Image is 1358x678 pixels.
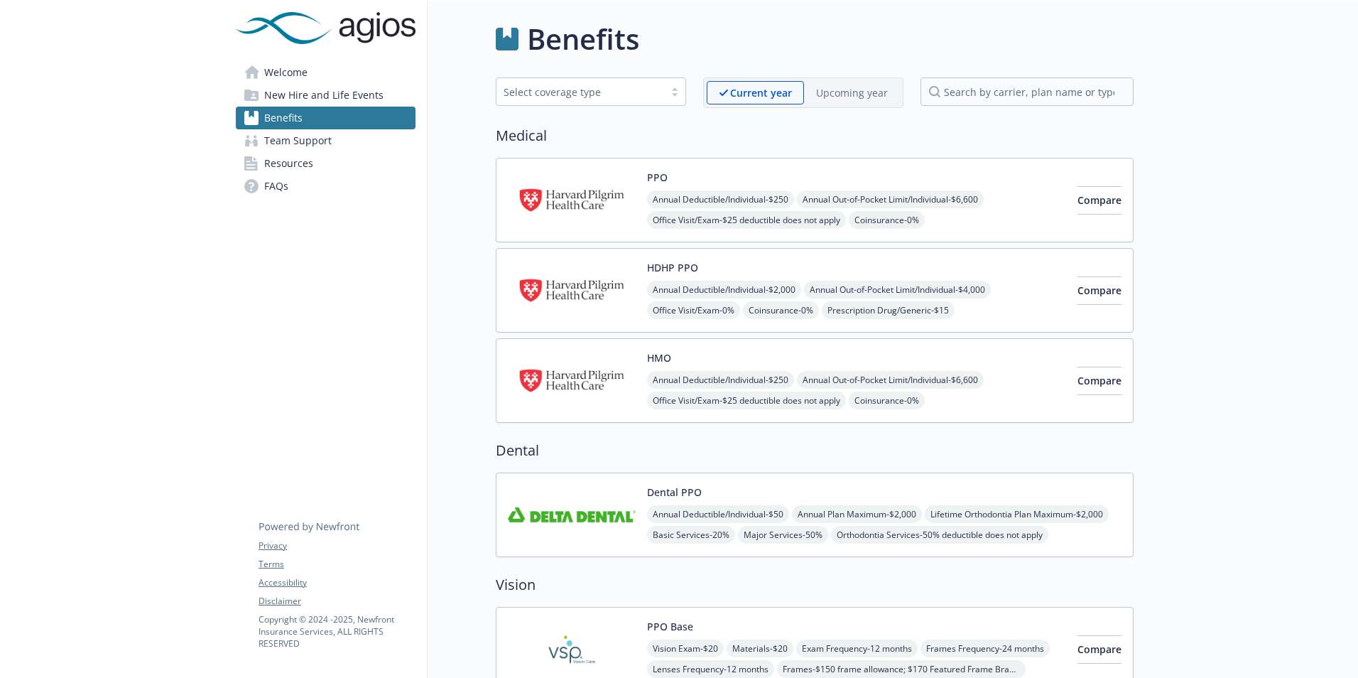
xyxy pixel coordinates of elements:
h1: Benefits [527,18,639,60]
span: Basic Services - 20% [647,526,735,544]
span: Annual Deductible/Individual - $2,000 [647,281,801,298]
span: Compare [1077,193,1121,207]
span: Major Services - 50% [738,526,828,544]
span: Compare [1077,374,1121,387]
button: Dental PPO [647,485,702,500]
h2: Vision [496,574,1134,596]
button: PPO Base [647,619,693,634]
span: Annual Out-of-Pocket Limit/Individual - $6,600 [797,371,984,389]
span: Annual Deductible/Individual - $50 [647,505,789,523]
span: Compare [1077,642,1121,656]
a: Disclaimer [259,595,415,608]
span: Annual Deductible/Individual - $250 [647,190,794,208]
span: Annual Out-of-Pocket Limit/Individual - $6,600 [797,190,984,208]
span: Prescription Drug/Generic - $15 [822,301,955,319]
button: PPO [647,170,668,185]
p: Current year [730,85,792,100]
span: New Hire and Life Events [264,84,384,107]
div: Select coverage type [504,85,657,99]
span: Team Support [264,129,332,152]
p: Upcoming year [816,85,888,100]
button: Compare [1077,276,1121,305]
span: Orthodontia Services - 50% deductible does not apply [831,526,1048,544]
span: Office Visit/Exam - 0% [647,301,740,319]
h2: Medical [496,125,1134,146]
span: Compare [1077,284,1121,297]
span: Coinsurance - 0% [849,392,925,409]
h2: Dental [496,440,1134,461]
span: Coinsurance - 0% [743,301,819,319]
img: Harvard Pilgrim Health Care carrier logo [508,260,636,321]
a: Terms [259,558,415,571]
p: Copyright © 2024 - 2025 , Newfront Insurance Services, ALL RIGHTS RESERVED [259,613,415,650]
span: Benefits [264,107,303,129]
span: Coinsurance - 0% [849,211,925,229]
a: Resources [236,152,415,175]
a: Accessibility [259,576,415,589]
span: Frames - $150 frame allowance; $170 Featured Frame Brands allowance; 20% savings on the amount ov... [777,660,1026,678]
span: Vision Exam - $20 [647,640,724,657]
span: Office Visit/Exam - $25 deductible does not apply [647,392,846,409]
button: HDHP PPO [647,260,698,275]
span: Resources [264,152,313,175]
span: Annual Out-of-Pocket Limit/Individual - $4,000 [804,281,991,298]
span: Exam Frequency - 12 months [796,640,918,657]
button: HMO [647,350,671,365]
img: Harvard Pilgrim Health Care carrier logo [508,170,636,230]
span: Welcome [264,61,308,84]
input: search by carrier, plan name or type [920,77,1134,106]
span: Lifetime Orthodontia Plan Maximum - $2,000 [925,505,1109,523]
span: FAQs [264,175,288,198]
a: Welcome [236,61,415,84]
span: Lenses Frequency - 12 months [647,660,774,678]
span: Annual Deductible/Individual - $250 [647,371,794,389]
img: Delta Dental Insurance Company carrier logo [508,485,636,545]
a: Benefits [236,107,415,129]
a: Privacy [259,539,415,552]
a: FAQs [236,175,415,198]
span: Office Visit/Exam - $25 deductible does not apply [647,211,846,229]
span: Annual Plan Maximum - $2,000 [792,505,922,523]
img: Harvard Pilgrim Health Care carrier logo [508,350,636,411]
span: Frames Frequency - 24 months [920,640,1050,657]
a: Team Support [236,129,415,152]
button: Compare [1077,367,1121,395]
button: Compare [1077,635,1121,664]
span: Materials - $20 [727,640,793,657]
button: Compare [1077,186,1121,215]
a: New Hire and Life Events [236,84,415,107]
